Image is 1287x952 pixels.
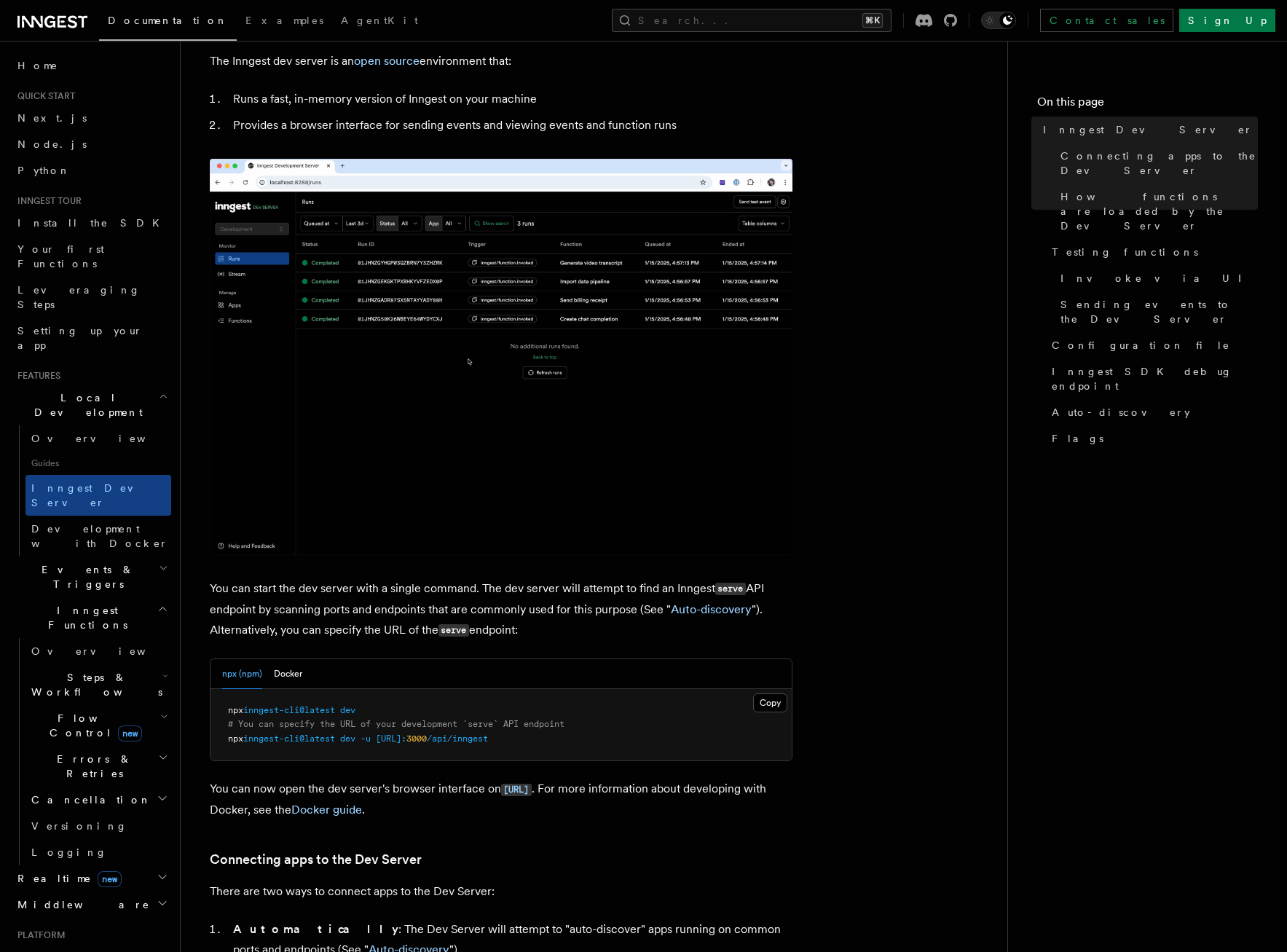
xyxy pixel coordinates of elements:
a: Sending events to the Dev Server [1055,291,1258,332]
a: Auto-discovery [671,602,752,616]
span: dev [340,705,355,715]
strong: Automatically [233,922,398,936]
a: Inngest SDK debug endpoint [1046,358,1258,399]
code: serve [438,624,469,637]
a: Connecting apps to the Dev Server [210,849,422,870]
span: Configuration file [1052,338,1230,353]
span: Inngest SDK debug endpoint [1052,364,1258,393]
span: Middleware [12,897,150,912]
span: Steps & Workflows [25,670,162,699]
span: Inngest tour [12,195,82,207]
a: Documentation [99,4,237,41]
span: Realtime [12,871,122,886]
span: Overview [31,433,181,444]
span: Inngest Functions [12,603,157,632]
button: npx (npm) [222,659,262,689]
span: npx [228,733,243,744]
li: Runs a fast, in-memory version of Inngest on your machine [229,89,792,109]
button: Cancellation [25,787,171,813]
button: Realtimenew [12,865,171,892]
a: Contact sales [1040,9,1173,32]
span: Features [12,370,60,382]
h4: On this page [1037,93,1258,117]
button: Middleware [12,892,171,918]
a: Python [12,157,171,184]
span: new [118,725,142,741]
li: Provides a browser interface for sending events and viewing events and function runs [229,115,792,135]
a: Connecting apps to the Dev Server [1055,143,1258,184]
button: Events & Triggers [12,556,171,597]
a: Invoke via UI [1055,265,1258,291]
span: new [98,871,122,887]
span: /api/inngest [427,733,488,744]
span: Invoke via UI [1060,271,1254,286]
a: Your first Functions [12,236,171,277]
button: Docker [274,659,302,689]
a: How functions are loaded by the Dev Server [1055,184,1258,239]
button: Toggle dark mode [981,12,1016,29]
span: inngest-cli@latest [243,705,335,715]
span: Platform [12,929,66,941]
span: npx [228,705,243,715]
a: Flags [1046,425,1258,452]
span: Flow Control [25,711,160,740]
button: Local Development [12,385,171,425]
span: Sending events to the Dev Server [1060,297,1258,326]
a: Inngest Dev Server [25,475,171,516]
a: Sign Up [1179,9,1275,32]
span: Development with Docker [31,523,168,549]
code: [URL] [501,784,532,796]
span: Inngest Dev Server [31,482,156,508]
a: Leveraging Steps [12,277,171,318]
span: Install the SDK [17,217,168,229]
span: Errors & Retries [25,752,158,781]
span: Python [17,165,71,176]
a: [URL] [501,782,532,795]
a: Next.js [12,105,171,131]
span: Local Development [12,390,159,420]
p: You can now open the dev server's browser interface on . For more information about developing wi... [210,779,792,820]
kbd: ⌘K [862,13,883,28]
a: Install the SDK [12,210,171,236]
span: Flags [1052,431,1103,446]
span: How functions are loaded by the Dev Server [1060,189,1258,233]
a: open source [354,54,420,68]
button: Copy [753,693,787,712]
span: Documentation [108,15,228,26]
span: Connecting apps to the Dev Server [1060,149,1258,178]
span: [URL]: [376,733,406,744]
a: Configuration file [1046,332,1258,358]
span: Inngest Dev Server [1043,122,1253,137]
span: -u [361,733,371,744]
div: Local Development [12,425,171,556]
span: inngest-cli@latest [243,733,335,744]
button: Steps & Workflows [25,664,171,705]
p: You can start the dev server with a single command. The dev server will attempt to find an Innges... [210,578,792,641]
span: Guides [25,452,171,475]
span: Home [17,58,58,73]
a: AgentKit [332,4,427,39]
span: Versioning [31,820,127,832]
span: Leveraging Steps [17,284,141,310]
div: Inngest Functions [12,638,171,865]
a: Home [12,52,171,79]
a: Examples [237,4,332,39]
img: Dev Server Demo [210,159,792,555]
span: dev [340,733,355,744]
a: Overview [25,425,171,452]
span: AgentKit [341,15,418,26]
span: Auto-discovery [1052,405,1190,420]
code: serve [715,583,746,595]
span: Events & Triggers [12,562,159,591]
span: Setting up your app [17,325,143,351]
a: Inngest Dev Server [1037,117,1258,143]
p: There are two ways to connect apps to the Dev Server: [210,881,792,902]
span: 3000 [406,733,427,744]
a: Setting up your app [12,318,171,358]
button: Search...⌘K [612,9,892,32]
button: Flow Controlnew [25,705,171,746]
a: Development with Docker [25,516,171,556]
span: Node.js [17,138,87,150]
button: Inngest Functions [12,597,171,638]
span: Overview [31,645,181,657]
